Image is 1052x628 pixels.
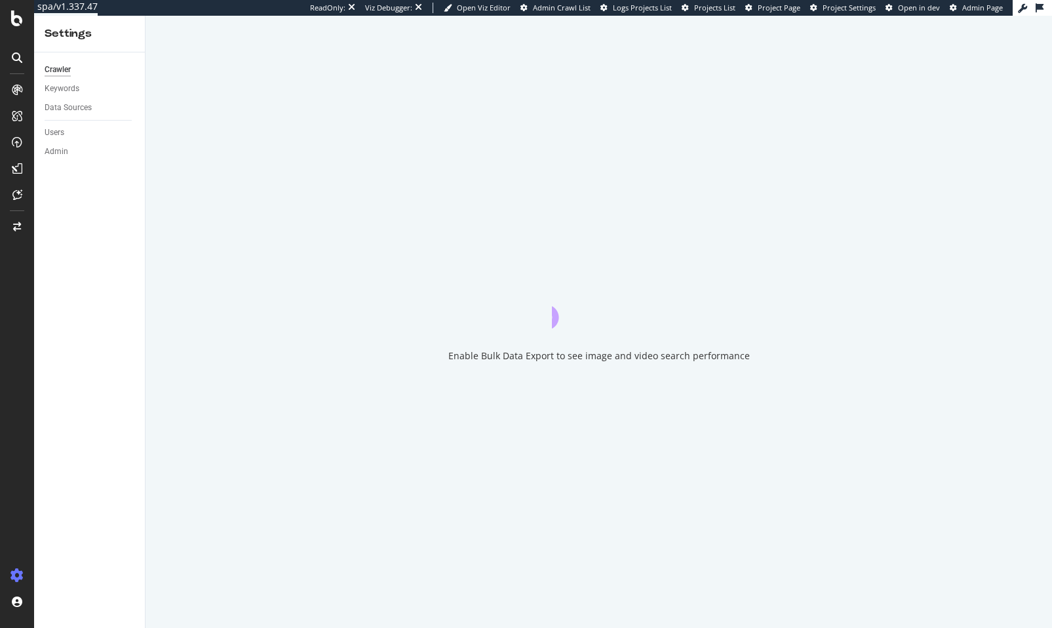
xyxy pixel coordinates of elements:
[45,63,136,77] a: Crawler
[552,281,646,328] div: animation
[45,82,136,96] a: Keywords
[745,3,800,13] a: Project Page
[45,101,136,115] a: Data Sources
[45,26,134,41] div: Settings
[600,3,672,13] a: Logs Projects List
[950,3,1003,13] a: Admin Page
[823,3,876,12] span: Project Settings
[758,3,800,12] span: Project Page
[45,101,92,115] div: Data Sources
[45,82,79,96] div: Keywords
[45,145,136,159] a: Admin
[45,145,68,159] div: Admin
[682,3,735,13] a: Projects List
[533,3,591,12] span: Admin Crawl List
[520,3,591,13] a: Admin Crawl List
[886,3,940,13] a: Open in dev
[444,3,511,13] a: Open Viz Editor
[45,126,64,140] div: Users
[613,3,672,12] span: Logs Projects List
[448,349,750,363] div: Enable Bulk Data Export to see image and video search performance
[45,126,136,140] a: Users
[45,63,71,77] div: Crawler
[310,3,345,13] div: ReadOnly:
[365,3,412,13] div: Viz Debugger:
[962,3,1003,12] span: Admin Page
[457,3,511,12] span: Open Viz Editor
[694,3,735,12] span: Projects List
[810,3,876,13] a: Project Settings
[898,3,940,12] span: Open in dev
